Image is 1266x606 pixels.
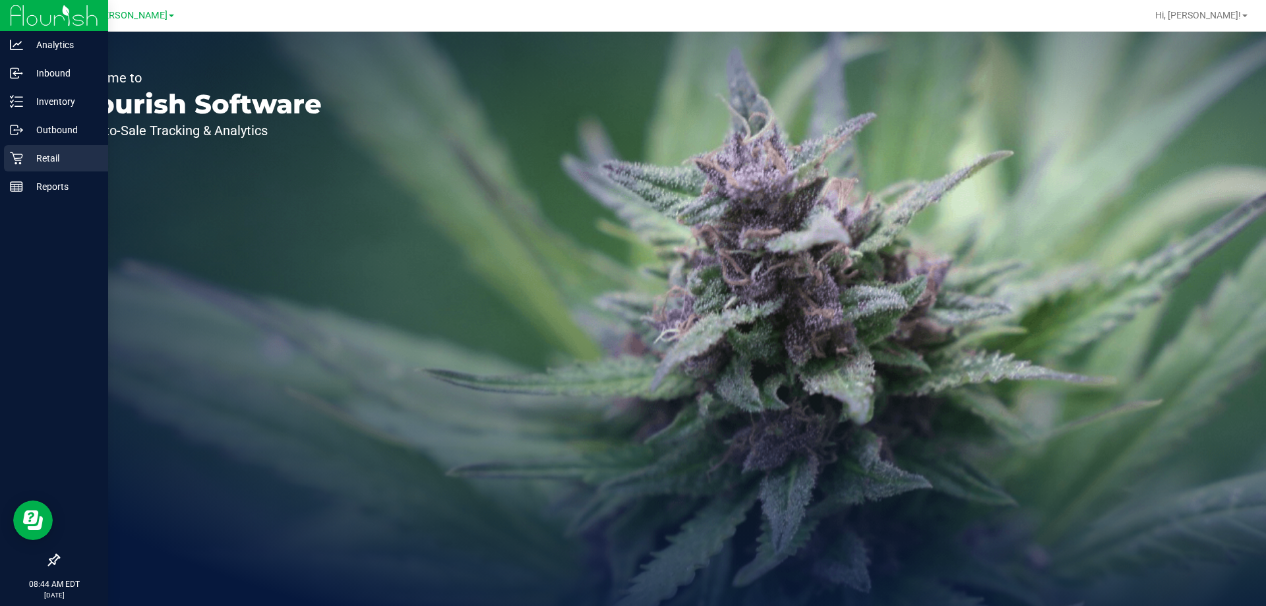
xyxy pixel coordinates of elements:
[13,500,53,540] iframe: Resource center
[23,37,102,53] p: Analytics
[95,10,167,21] span: [PERSON_NAME]
[23,94,102,109] p: Inventory
[6,590,102,600] p: [DATE]
[10,67,23,80] inline-svg: Inbound
[23,150,102,166] p: Retail
[71,71,322,84] p: Welcome to
[23,122,102,138] p: Outbound
[6,578,102,590] p: 08:44 AM EDT
[10,38,23,51] inline-svg: Analytics
[1155,10,1241,20] span: Hi, [PERSON_NAME]!
[23,179,102,195] p: Reports
[10,152,23,165] inline-svg: Retail
[10,180,23,193] inline-svg: Reports
[71,124,322,137] p: Seed-to-Sale Tracking & Analytics
[71,91,322,117] p: Flourish Software
[10,123,23,136] inline-svg: Outbound
[23,65,102,81] p: Inbound
[10,95,23,108] inline-svg: Inventory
